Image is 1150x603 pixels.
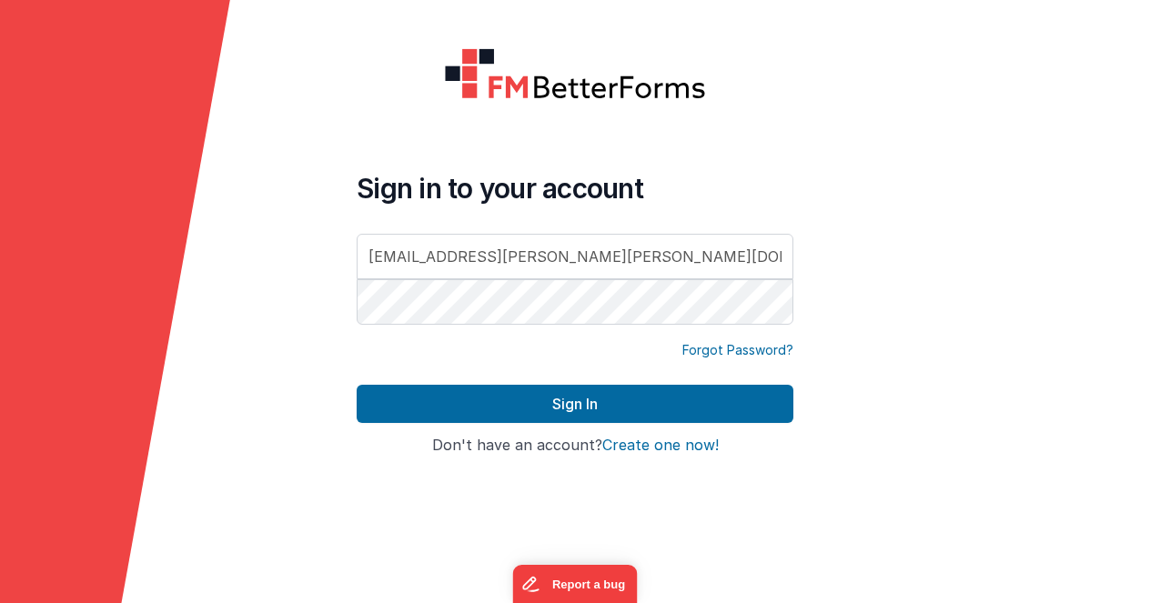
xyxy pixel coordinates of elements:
h4: Don't have an account? [357,437,793,454]
input: Email Address [357,234,793,279]
iframe: Marker.io feedback button [513,565,638,603]
a: Forgot Password? [682,341,793,359]
button: Create one now! [602,437,719,454]
h4: Sign in to your account [357,172,793,205]
button: Sign In [357,385,793,423]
